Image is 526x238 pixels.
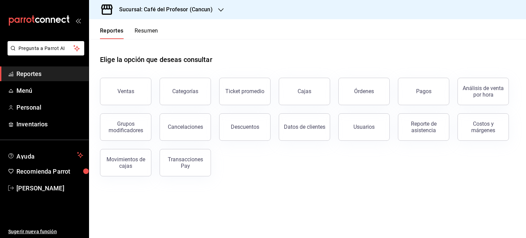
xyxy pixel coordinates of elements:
[16,167,83,176] span: Recomienda Parrot
[402,121,445,134] div: Reporte de asistencia
[160,113,211,141] button: Cancelaciones
[231,124,259,130] div: Descuentos
[398,113,449,141] button: Reporte de asistencia
[338,78,390,105] button: Órdenes
[16,184,83,193] span: [PERSON_NAME]
[8,41,84,55] button: Pregunta a Parrot AI
[114,5,213,14] h3: Sucursal: Café del Profesor (Cancun)
[100,149,151,176] button: Movimientos de cajas
[160,78,211,105] button: Categorías
[279,78,330,105] a: Cajas
[168,124,203,130] div: Cancelaciones
[104,156,147,169] div: Movimientos de cajas
[135,27,158,39] button: Resumen
[5,50,84,57] a: Pregunta a Parrot AI
[298,87,312,96] div: Cajas
[100,27,124,39] button: Reportes
[219,78,271,105] button: Ticket promedio
[16,69,83,78] span: Reportes
[18,45,74,52] span: Pregunta a Parrot AI
[353,124,375,130] div: Usuarios
[416,88,431,95] div: Pagos
[117,88,134,95] div: Ventas
[16,120,83,129] span: Inventarios
[100,78,151,105] button: Ventas
[338,113,390,141] button: Usuarios
[100,54,212,65] h1: Elige la opción que deseas consultar
[219,113,271,141] button: Descuentos
[458,113,509,141] button: Costos y márgenes
[225,88,264,95] div: Ticket promedio
[8,228,83,235] span: Sugerir nueva función
[172,88,198,95] div: Categorías
[160,149,211,176] button: Transacciones Pay
[279,113,330,141] button: Datos de clientes
[354,88,374,95] div: Órdenes
[16,86,83,95] span: Menú
[75,18,81,23] button: open_drawer_menu
[462,121,504,134] div: Costos y márgenes
[104,121,147,134] div: Grupos modificadores
[164,156,206,169] div: Transacciones Pay
[284,124,325,130] div: Datos de clientes
[16,103,83,112] span: Personal
[398,78,449,105] button: Pagos
[100,113,151,141] button: Grupos modificadores
[462,85,504,98] div: Análisis de venta por hora
[458,78,509,105] button: Análisis de venta por hora
[16,151,74,159] span: Ayuda
[100,27,158,39] div: navigation tabs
